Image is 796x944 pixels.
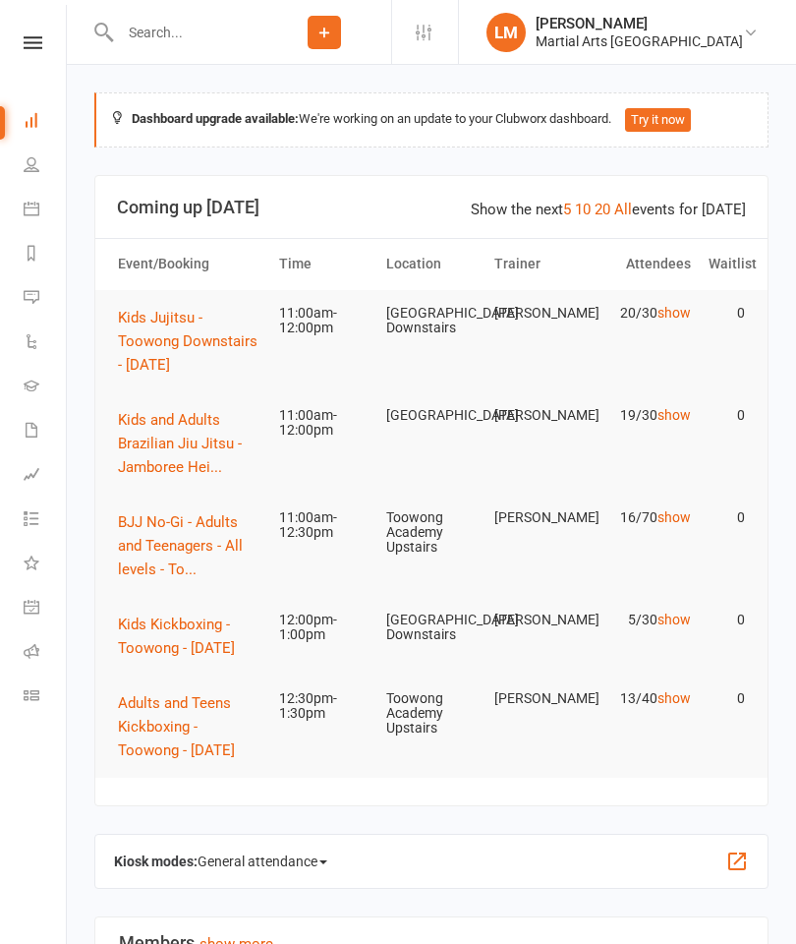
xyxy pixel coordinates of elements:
[118,613,261,660] button: Kids Kickboxing - Toowong - [DATE]
[593,676,700,722] td: 13/40
[700,239,754,289] th: Waitlist
[485,495,593,541] td: [PERSON_NAME]
[114,19,257,46] input: Search...
[485,676,593,722] td: [PERSON_NAME]
[132,111,299,126] strong: Dashboard upgrade available:
[593,597,700,643] td: 5/30
[94,92,768,147] div: We're working on an update to your Clubworx dashboard.
[563,201,571,218] a: 5
[377,676,484,752] td: Toowong Academy Upstairs
[700,676,754,722] td: 0
[700,290,754,336] td: 0
[118,616,235,657] span: Kids Kickboxing - Toowong - [DATE]
[593,392,700,439] td: 19/30
[118,513,243,578] span: BJJ No-Gi - Adults and Teenagers - All levels - To...
[109,239,270,289] th: Event/Booking
[593,495,700,541] td: 16/70
[377,239,484,289] th: Location
[24,676,68,720] a: Class kiosk mode
[377,392,484,439] td: [GEOGRAPHIC_DATA]
[118,510,261,581] button: BJJ No-Gi - Adults and Teenagers - All levels - To...
[24,145,68,189] a: People
[657,509,691,525] a: show
[485,597,593,643] td: [PERSON_NAME]
[270,392,377,454] td: 11:00am-12:00pm
[114,854,198,869] strong: Kiosk modes:
[657,407,691,423] a: show
[593,290,700,336] td: 20/30
[575,201,591,218] a: 10
[485,290,593,336] td: [PERSON_NAME]
[24,543,68,587] a: What's New
[593,239,700,289] th: Attendees
[270,495,377,557] td: 11:00am-12:30pm
[700,495,754,541] td: 0
[700,392,754,439] td: 0
[118,306,261,377] button: Kids Jujitsu - Toowong Downstairs - [DATE]
[700,597,754,643] td: 0
[657,690,691,706] a: show
[24,233,68,277] a: Reports
[377,495,484,571] td: Toowong Academy Upstairs
[657,612,691,627] a: show
[24,100,68,145] a: Dashboard
[536,15,743,32] div: [PERSON_NAME]
[377,290,484,352] td: [GEOGRAPHIC_DATA] Downstairs
[117,198,746,217] h3: Coming up [DATE]
[118,309,257,374] span: Kids Jujitsu - Toowong Downstairs - [DATE]
[270,290,377,352] td: 11:00am-12:00pm
[471,198,746,221] div: Show the next events for [DATE]
[118,408,261,479] button: Kids and Adults Brazilian Jiu Jitsu - Jamboree Hei...
[118,411,242,476] span: Kids and Adults Brazilian Jiu Jitsu - Jamboree Hei...
[118,694,235,759] span: Adults and Teens Kickboxing - Toowong - [DATE]
[485,392,593,439] td: [PERSON_NAME]
[536,32,743,50] div: Martial Arts [GEOGRAPHIC_DATA]
[24,587,68,631] a: General attendance kiosk mode
[657,305,691,321] a: show
[198,846,327,877] span: General attendance
[270,676,377,737] td: 12:30pm-1:30pm
[270,597,377,659] td: 12:00pm-1:00pm
[625,108,691,132] button: Try it now
[24,454,68,499] a: Assessments
[24,631,68,676] a: Roll call kiosk mode
[24,189,68,233] a: Calendar
[270,239,377,289] th: Time
[118,691,261,762] button: Adults and Teens Kickboxing - Toowong - [DATE]
[485,239,593,289] th: Trainer
[595,201,610,218] a: 20
[377,597,484,659] td: [GEOGRAPHIC_DATA] Downstairs
[486,13,526,52] div: LM
[614,201,632,218] a: All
